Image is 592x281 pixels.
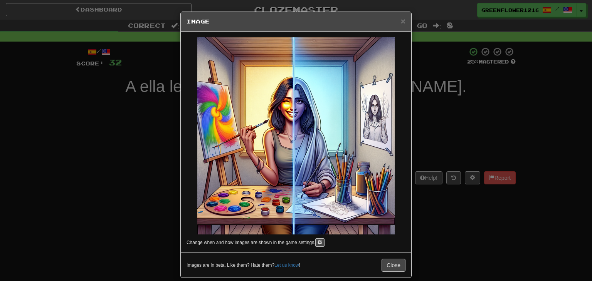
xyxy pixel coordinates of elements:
[187,18,405,25] h5: Image
[382,259,405,272] button: Close
[187,240,315,245] small: Change when and how images are shown in the game settings.
[197,37,395,234] img: 90d9eb03-5de1-46db-bc0c-6f254ab15280.small.png
[401,17,405,25] span: ×
[401,17,405,25] button: Close
[187,262,300,269] small: Images are in beta. Like them? Hate them? !
[274,263,299,268] a: Let us know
